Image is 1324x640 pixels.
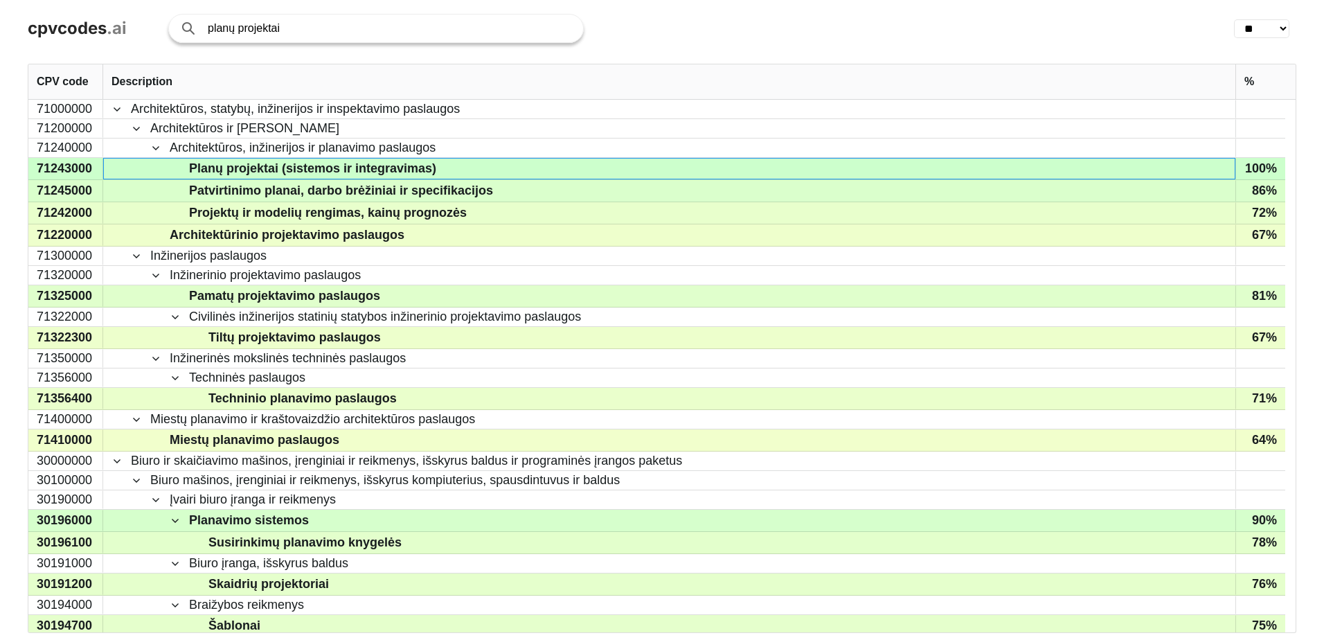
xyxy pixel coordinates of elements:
div: 71240000 [28,139,103,157]
div: 30000000 [28,452,103,470]
input: Search products or services... [208,15,569,42]
span: Planavimo sistemos [189,510,309,531]
span: Architektūrinio projektavimo paslaugos [170,225,404,245]
div: 30194700 [28,615,103,637]
div: 30191200 [28,574,103,595]
span: Description [111,75,172,88]
span: Civilinės inžinerijos statinių statybos inžinerinio projektavimo paslaugos [189,308,581,326]
span: .ai [107,18,127,38]
span: Inžinerijos paslaugos [150,247,267,265]
div: 30196100 [28,532,103,553]
div: 71000000 [28,100,103,118]
span: Patvirtinimo planai, darbo brėžiniai ir specifikacijos [189,181,493,201]
div: 81% [1235,285,1285,307]
span: Inžinerinės mokslinės techninės paslaugos [170,350,406,367]
div: 71245000 [28,180,103,202]
span: Architektūros, statybų, inžinerijos ir inspektavimo paslaugos [131,100,460,118]
span: CPV code [37,75,89,88]
span: Biuro įranga, išskyrus baldus [189,555,348,572]
span: Projektų ir modelių rengimas, kainų prognozės [189,203,467,223]
span: Skaidrių projektoriai [208,574,329,594]
div: 72% [1235,202,1285,224]
div: 71325000 [28,285,103,307]
span: Architektūros, inžinerijos ir planavimo paslaugos [170,139,436,157]
div: 71320000 [28,266,103,285]
span: Šablonai [208,616,260,636]
div: 86% [1235,180,1285,202]
div: 90% [1235,510,1285,531]
span: Miestų planavimo ir kraštovaizdžio architektūros paslaugos [150,411,475,428]
span: Biuro mašinos, įrenginiai ir reikmenys, išskyrus kompiuterius, spausdintuvus ir baldus [150,472,620,489]
div: 76% [1235,574,1285,595]
div: 64% [1235,429,1285,451]
span: Susirinkimų planavimo knygelės [208,533,402,553]
div: 78% [1235,532,1285,553]
span: Tiltų projektavimo paslaugos [208,328,381,348]
div: 71200000 [28,119,103,138]
div: 71410000 [28,429,103,451]
span: Pamatų projektavimo paslaugos [189,286,380,306]
span: % [1244,75,1254,88]
div: 71322300 [28,327,103,348]
div: 67% [1235,327,1285,348]
span: Techninio planavimo paslaugos [208,389,397,409]
div: 100% [1235,158,1285,179]
a: cpvcodes.ai [28,19,127,39]
div: 71220000 [28,224,103,246]
div: 30194000 [28,596,103,614]
div: 71322000 [28,308,103,326]
span: Miestų planavimo paslaugos [170,430,339,450]
div: 71356400 [28,388,103,409]
span: Architektūros ir [PERSON_NAME] [150,120,339,137]
div: 67% [1235,224,1285,246]
div: 30190000 [28,490,103,509]
span: Inžinerinio projektavimo paslaugos [170,267,361,284]
div: 71350000 [28,349,103,368]
div: 71242000 [28,202,103,224]
span: Įvairi biuro įranga ir reikmenys [170,491,336,508]
div: 75% [1235,615,1285,637]
span: Braižybos reikmenys [189,596,304,614]
span: cpvcodes [28,18,107,38]
div: 30100000 [28,471,103,490]
div: 71400000 [28,410,103,429]
span: Biuro ir skaičiavimo mašinos, įrenginiai ir reikmenys, išskyrus baldus ir programinės įrangos pak... [131,452,682,470]
div: 30196000 [28,510,103,531]
div: 71356000 [28,368,103,387]
div: 71% [1235,388,1285,409]
span: Techninės paslaugos [189,369,305,386]
div: 71300000 [28,247,103,265]
div: 30191000 [28,554,103,573]
div: 71243000 [28,158,103,179]
span: Planų projektai (sistemos ir integravimas) [189,159,436,179]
